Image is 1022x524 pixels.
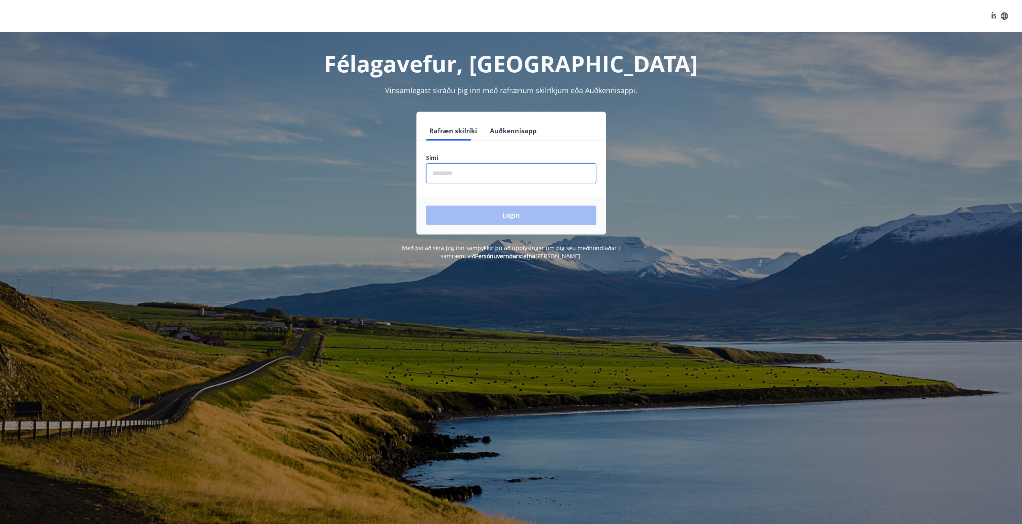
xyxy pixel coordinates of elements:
span: Með því að skrá þig inn samþykkir þú að upplýsingar um þig séu meðhöndlaðar í samræmi við [PERSON... [402,244,620,260]
a: Persónuverndarstefna [475,252,535,260]
span: Vinsamlegast skráðu þig inn með rafrænum skilríkjum eða Auðkennisappi. [385,86,637,95]
button: Auðkennisapp [487,121,540,141]
button: ÍS [987,9,1012,23]
label: Sími [426,154,596,162]
button: Rafræn skilríki [426,121,480,141]
h1: Félagavefur, [GEOGRAPHIC_DATA] [232,48,791,79]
